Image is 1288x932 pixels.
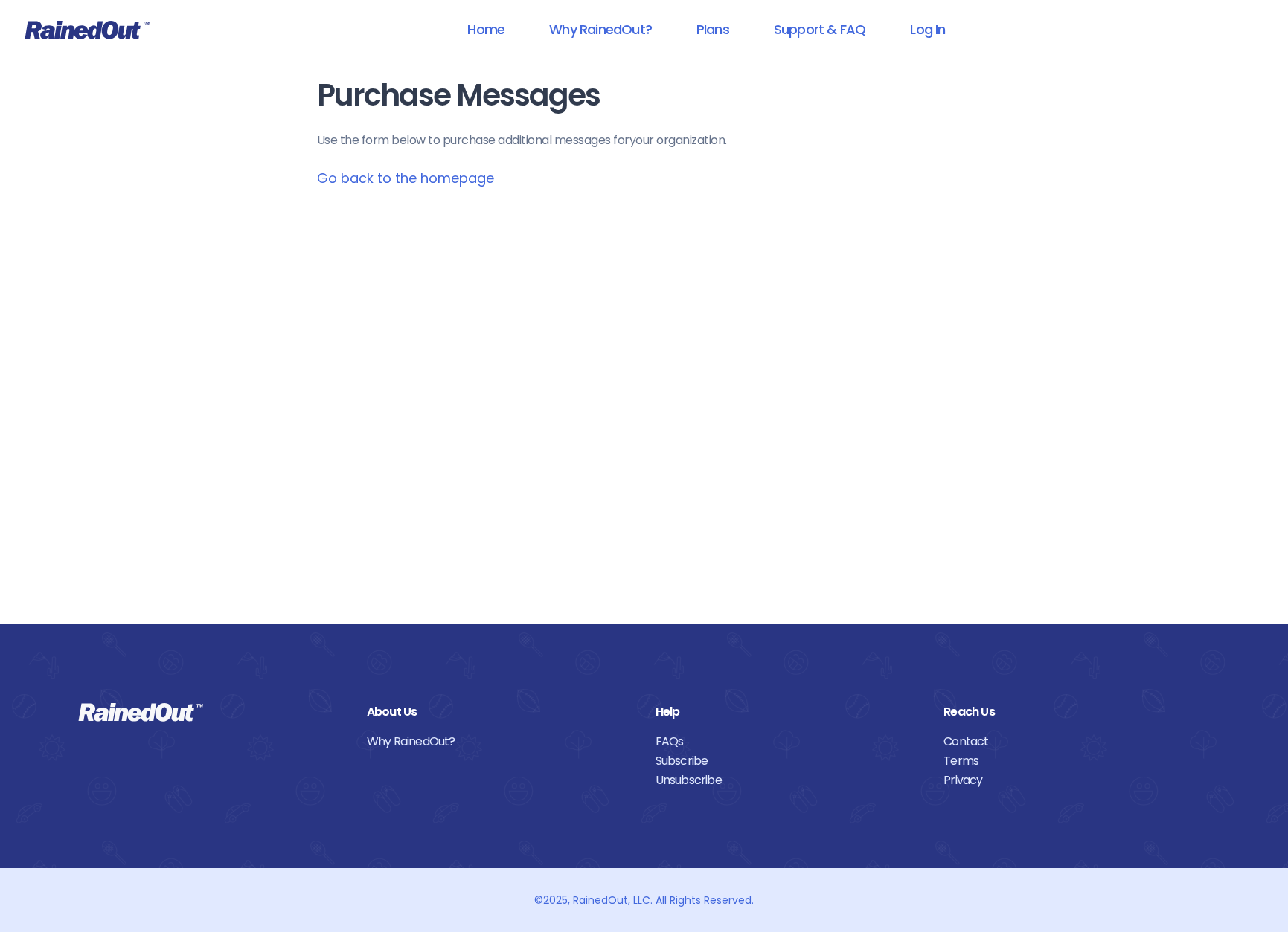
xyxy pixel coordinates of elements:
[677,13,749,46] a: Plans
[317,169,494,187] a: Go back to the homepage
[530,13,671,46] a: Why RainedOut?
[943,771,1210,790] a: Privacy
[656,702,922,722] div: Help
[367,702,633,722] div: About Us
[943,702,1210,722] div: Reach Us
[367,732,633,751] a: Why RainedOut?
[317,79,972,112] h1: Purchase Messages
[448,13,524,46] a: Home
[943,732,1210,751] a: Contact
[943,751,1210,771] a: Terms
[656,732,922,751] a: FAQs
[656,771,922,790] a: Unsubscribe
[317,132,972,149] p: Use the form below to purchase additional messages for your organization .
[754,13,885,46] a: Support & FAQ
[891,13,964,46] a: Log In
[656,751,922,771] a: Subscribe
